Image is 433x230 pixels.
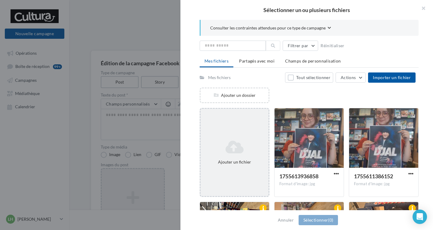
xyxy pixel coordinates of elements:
h2: Sélectionner un ou plusieurs fichiers [190,7,423,13]
span: Consulter les contraintes attendues pour ce type de campagne [210,25,326,31]
span: Partagés avec moi [239,58,275,63]
button: Réinitialiser [318,42,347,49]
div: Ajouter un dossier [201,92,269,98]
button: Tout sélectionner [285,72,333,83]
button: Annuler [275,216,296,224]
div: Mes fichiers [208,75,231,81]
button: Importer un fichier [368,72,416,83]
div: Format d'image: jpg [354,181,413,187]
span: Mes fichiers [204,58,229,63]
div: Format d'image: jpg [279,181,339,187]
div: Open Intercom Messenger [413,210,427,224]
button: Sélectionner(0) [299,215,338,225]
button: Consulter les contraintes attendues pour ce type de campagne [210,25,331,32]
button: Actions [336,72,366,83]
button: Filtrer par [283,41,318,51]
span: (0) [328,217,333,222]
span: 1755613936858 [279,173,318,179]
div: Ajouter un fichier [203,159,266,165]
span: Importer un fichier [373,75,411,80]
span: Champs de personnalisation [285,58,341,63]
span: Actions [341,75,356,80]
span: 1755611386152 [354,173,393,179]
